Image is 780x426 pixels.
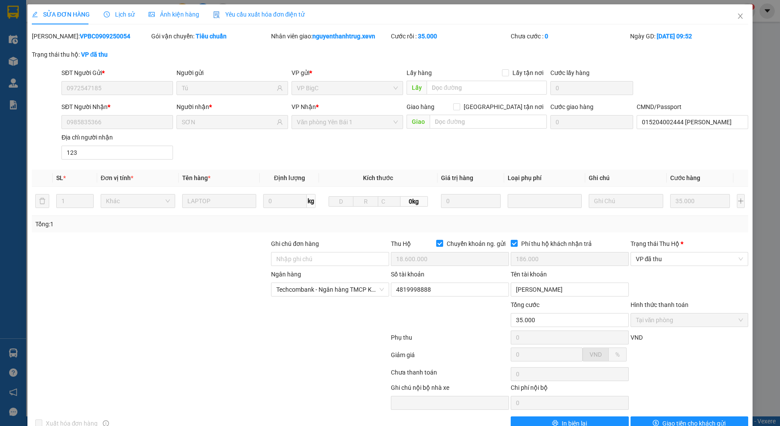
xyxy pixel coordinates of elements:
input: Tên người nhận [182,117,275,127]
span: Lấy hàng [407,69,432,76]
span: Tên hàng [182,174,210,181]
span: Ảnh kiện hàng [149,11,199,18]
div: CMND/Passport [637,102,748,112]
b: nguyenthanhtrug.xevn [312,33,375,40]
th: Loại phụ phí [504,170,586,187]
span: VP Nhận [292,103,316,110]
div: Phụ thu [390,333,510,348]
span: user [277,119,283,125]
span: Techcombank - Ngân hàng TMCP Kỹ thương Việt Nam [276,283,384,296]
input: Dọc đường [430,115,547,129]
span: Lịch sử [104,11,135,18]
label: Cước lấy hàng [550,69,590,76]
input: Ghi Chú [589,194,663,208]
input: Tên tài khoản [511,283,629,296]
span: Giá trị hàng [441,174,473,181]
div: Cước rồi : [391,31,509,41]
b: Tiêu chuẩn [196,33,227,40]
label: Hình thức thanh toán [631,301,688,308]
div: Chi phí nội bộ [511,383,629,396]
input: Dọc đường [427,81,547,95]
div: Gói vận chuyển: [151,31,269,41]
input: C [378,196,400,207]
span: Yêu cầu xuất hóa đơn điện tử [213,11,305,18]
img: icon [213,11,220,18]
label: Số tài khoản [391,271,424,278]
span: Lấy [407,81,427,95]
span: [GEOGRAPHIC_DATA] tận nơi [460,102,547,112]
span: close [737,13,744,20]
input: D [329,196,354,207]
span: Giao [407,115,430,129]
span: Văn phòng Yên Bái 1 [297,116,398,129]
b: [DATE] 09:52 [657,33,692,40]
b: 0 [545,33,548,40]
label: Cước giao hàng [550,103,593,110]
span: Chuyển khoản ng. gửi [443,239,509,249]
button: Close [728,4,753,29]
span: VND [590,351,602,358]
span: Thu Hộ [391,240,411,247]
div: Giảm giá [390,350,510,365]
input: 0 [441,194,501,208]
div: SĐT Người Nhận [61,102,173,112]
b: 35.000 [418,33,437,40]
div: Tổng: 1 [35,219,302,229]
span: VP BigC [297,82,398,95]
button: plus [737,194,745,208]
span: edit [32,11,38,17]
span: SL [56,174,63,181]
div: Địa chỉ người nhận [61,133,173,142]
input: 0 [670,194,730,208]
div: VP gửi [292,68,403,78]
span: VP đã thu [636,252,743,266]
input: Số tài khoản [391,283,509,296]
label: Ngân hàng [271,271,301,278]
div: Chưa cước : [511,31,629,41]
b: VPBC0909250054 [80,33,130,40]
button: delete [35,194,49,208]
span: Khác [106,194,170,208]
input: Địa chỉ của người nhận [61,146,173,160]
div: Trạng thái thu hộ: [32,50,180,59]
input: R [353,196,378,207]
span: clock-circle [104,11,110,17]
span: 0kg [400,196,428,207]
span: Kích thước [363,174,393,181]
input: Cước lấy hàng [550,81,633,95]
span: VND [631,334,643,341]
div: Người nhận [176,102,288,112]
span: Tổng cước [511,301,539,308]
span: Cước hàng [670,174,700,181]
span: Định lượng [274,174,305,181]
span: Giao hàng [407,103,434,110]
span: Phí thu hộ khách nhận trả [518,239,595,249]
th: Ghi chú [585,170,667,187]
div: Chưa thanh toán [390,368,510,383]
div: Ghi chú nội bộ nhà xe [391,383,509,396]
span: Tại văn phòng [636,314,743,327]
label: Tên tài khoản [511,271,547,278]
span: % [615,351,620,358]
div: Trạng thái Thu Hộ [631,239,749,249]
div: SĐT Người Gửi [61,68,173,78]
span: kg [307,194,315,208]
div: Nhân viên giao: [271,31,389,41]
span: picture [149,11,155,17]
div: Ngày GD: [630,31,748,41]
span: SỬA ĐƠN HÀNG [32,11,90,18]
input: Ghi chú đơn hàng [271,252,389,266]
span: Lấy tận nơi [509,68,547,78]
span: user [277,85,283,91]
label: Ghi chú đơn hàng [271,240,319,247]
input: VD: Bàn, Ghế [182,194,257,208]
div: Người gửi [176,68,288,78]
input: Cước giao hàng [550,115,633,129]
div: [PERSON_NAME]: [32,31,150,41]
b: VP đã thu [81,51,108,58]
span: Đơn vị tính [101,174,133,181]
input: Tên người gửi [182,83,275,93]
